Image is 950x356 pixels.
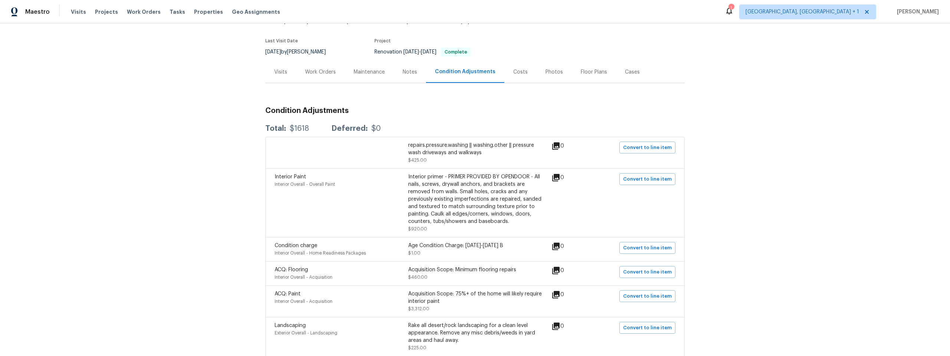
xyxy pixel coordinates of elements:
[408,307,429,311] span: $3,312.00
[551,322,588,331] div: 0
[275,331,337,335] span: Exterior Overall - Landscaping
[354,68,385,76] div: Maintenance
[170,9,185,14] span: Tasks
[623,292,672,301] span: Convert to line item
[275,323,306,328] span: Landscaping
[265,107,685,114] h3: Condition Adjustments
[619,322,675,334] button: Convert to line item
[408,173,542,225] div: Interior primer - PRIMER PROVIDED BY OPENDOOR - All nails, screws, drywall anchors, and brackets ...
[408,322,542,344] div: Rake all desert/rock landscaping for a clean level appearance. Remove any misc debris/weeds in ya...
[619,173,675,185] button: Convert to line item
[374,39,391,43] span: Project
[274,68,287,76] div: Visits
[623,324,672,332] span: Convert to line item
[275,291,301,297] span: ACQ: Paint
[403,49,436,55] span: -
[265,39,298,43] span: Last Visit Date
[551,173,588,182] div: 0
[265,48,335,56] div: by [PERSON_NAME]
[275,174,306,179] span: Interior Paint
[275,243,317,248] span: Condition charge
[275,182,335,187] span: Interior Overall - Overall Paint
[408,266,542,274] div: Acquisition Scope: Minimum flooring repairs
[408,346,426,350] span: $225.00
[265,125,286,132] div: Total:
[728,4,734,12] div: 1
[619,142,675,153] button: Convert to line item
[371,125,381,132] div: $0
[551,266,588,275] div: 0
[623,143,672,152] span: Convert to line item
[305,68,336,76] div: Work Orders
[408,290,542,305] div: Acquisition Scope: 75%+ of the home will likely require interior paint
[290,125,309,132] div: $1618
[435,68,495,75] div: Condition Adjustments
[421,49,436,55] span: [DATE]
[746,8,859,16] span: [GEOGRAPHIC_DATA], [GEOGRAPHIC_DATA] + 1
[374,49,471,55] span: Renovation
[625,68,640,76] div: Cases
[275,275,332,279] span: Interior Overall - Acquisition
[25,8,50,16] span: Maestro
[408,251,420,255] span: $1.00
[403,49,419,55] span: [DATE]
[275,267,308,272] span: ACQ: Flooring
[403,68,417,76] div: Notes
[623,175,672,184] span: Convert to line item
[127,8,161,16] span: Work Orders
[194,8,223,16] span: Properties
[623,268,672,276] span: Convert to line item
[546,68,563,76] div: Photos
[619,266,675,278] button: Convert to line item
[232,8,280,16] span: Geo Assignments
[619,290,675,302] button: Convert to line item
[551,290,588,299] div: 0
[408,275,427,279] span: $460.00
[408,158,427,162] span: $425.00
[408,242,542,249] div: Age Condition Charge: [DATE]-[DATE] B
[275,299,332,304] span: Interior Overall - Acquisition
[513,68,528,76] div: Costs
[551,142,588,151] div: 0
[95,8,118,16] span: Projects
[331,125,368,132] div: Deferred:
[581,68,607,76] div: Floor Plans
[619,242,675,254] button: Convert to line item
[408,142,542,156] div: repairs.pressure.washing || washing.other || pressure wash driveways and walkways
[551,242,588,251] div: 0
[442,50,470,54] span: Complete
[265,49,281,55] span: [DATE]
[71,8,86,16] span: Visits
[623,244,672,252] span: Convert to line item
[408,227,427,231] span: $920.00
[894,8,939,16] span: [PERSON_NAME]
[275,251,366,255] span: Interior Overall - Home Readiness Packages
